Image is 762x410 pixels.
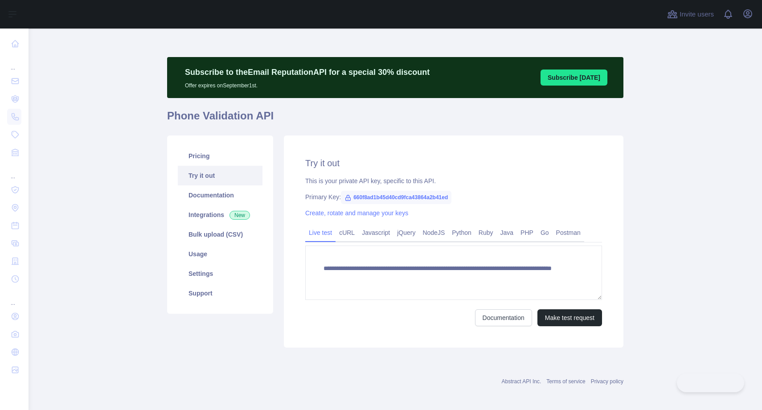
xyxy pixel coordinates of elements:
a: Abstract API Inc. [502,378,541,385]
div: This is your private API key, specific to this API. [305,176,602,185]
div: ... [7,162,21,180]
p: Offer expires on September 1st. [185,78,430,89]
div: ... [7,53,21,71]
div: Primary Key: [305,193,602,201]
a: Live test [305,225,336,240]
span: 660f8ad1b45d40cd9fca43864a2b41ed [341,191,451,204]
button: Invite users [665,7,716,21]
a: Java [497,225,517,240]
a: Create, rotate and manage your keys [305,209,408,217]
a: Integrations New [178,205,262,225]
span: Invite users [680,9,714,20]
a: cURL [336,225,358,240]
h2: Try it out [305,157,602,169]
h1: Phone Validation API [167,109,623,130]
a: Try it out [178,166,262,185]
a: Usage [178,244,262,264]
a: Javascript [358,225,393,240]
span: New [229,211,250,220]
div: ... [7,289,21,307]
a: Bulk upload (CSV) [178,225,262,244]
button: Make test request [537,309,602,326]
a: PHP [517,225,537,240]
a: Terms of service [546,378,585,385]
a: Postman [553,225,584,240]
p: Subscribe to the Email Reputation API for a special 30 % discount [185,66,430,78]
a: Documentation [475,309,532,326]
iframe: Toggle Customer Support [677,373,744,392]
a: NodeJS [419,225,448,240]
a: Pricing [178,146,262,166]
button: Subscribe [DATE] [541,70,607,86]
a: Python [448,225,475,240]
a: Documentation [178,185,262,205]
a: jQuery [393,225,419,240]
a: Support [178,283,262,303]
a: Go [537,225,553,240]
a: Ruby [475,225,497,240]
a: Settings [178,264,262,283]
a: Privacy policy [591,378,623,385]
